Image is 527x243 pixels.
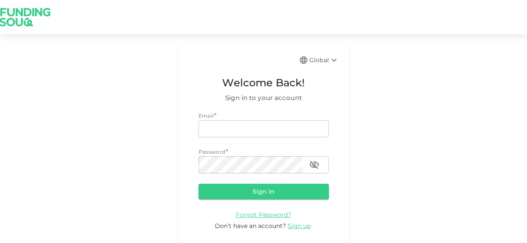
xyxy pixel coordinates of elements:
[288,222,311,230] span: Sign up
[199,149,226,155] span: Password
[199,75,329,91] span: Welcome Back!
[199,112,214,119] span: Email
[236,211,291,219] span: Forgot Password?
[199,93,329,103] span: Sign in to your account
[199,120,329,137] input: email
[199,184,329,199] button: Sign in
[236,210,291,219] a: Forgot Password?
[215,222,286,230] span: Don’t have an account?
[309,55,339,65] div: Global
[199,156,302,173] input: password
